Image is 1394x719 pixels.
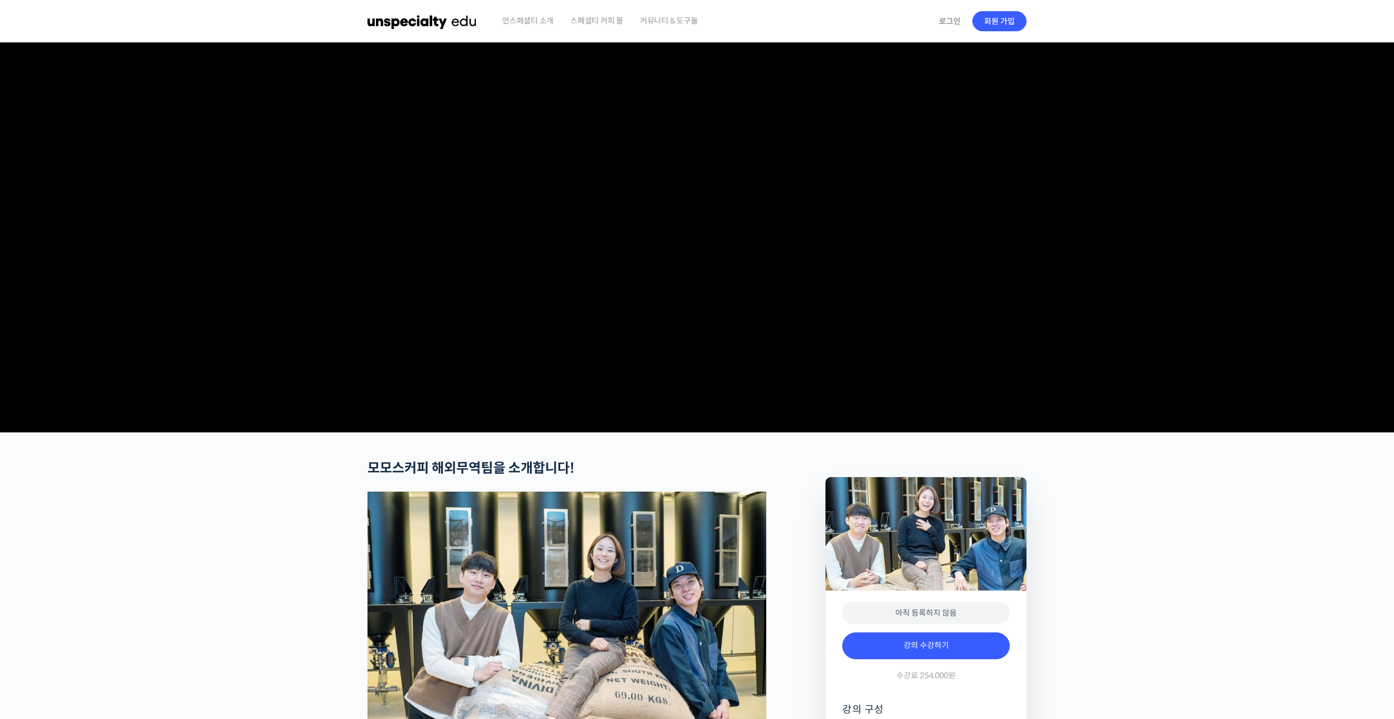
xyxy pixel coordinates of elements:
[932,8,967,34] a: 로그인
[842,602,1010,625] div: 아직 등록하지 않음
[367,460,575,477] strong: 모모스커피 해외무역팀을 소개합니다!
[896,670,956,681] span: 수강료 254,000원
[972,11,1027,31] a: 회원 가입
[842,632,1010,659] a: 강의 수강하기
